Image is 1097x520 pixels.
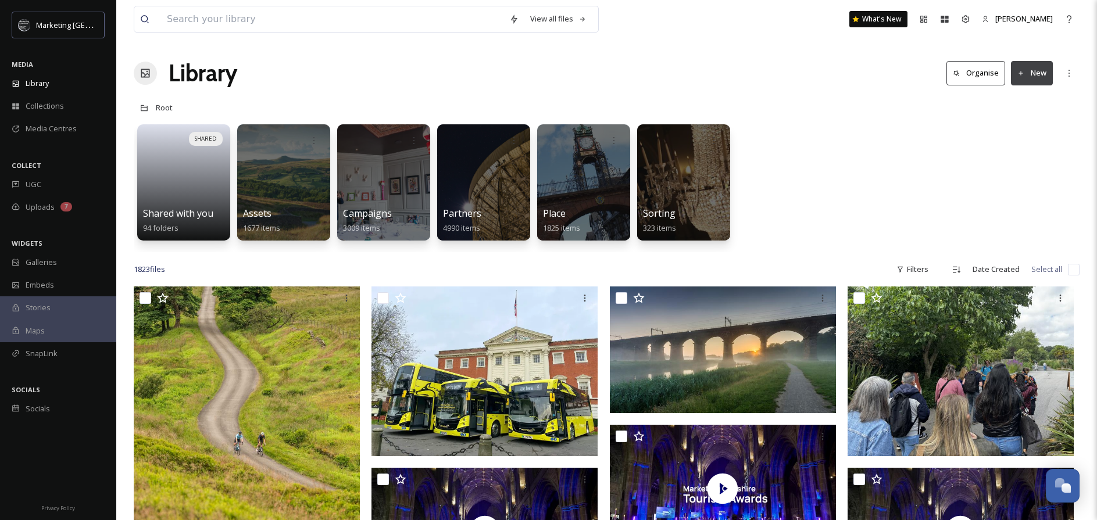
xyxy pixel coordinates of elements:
[967,258,1025,281] div: Date Created
[243,207,271,220] span: Assets
[26,302,51,313] span: Stories
[976,8,1059,30] a: [PERSON_NAME]
[343,207,392,220] span: Campaigns
[26,202,55,213] span: Uploads
[12,60,33,69] span: MEDIA
[1031,264,1062,275] span: Select all
[26,123,77,134] span: Media Centres
[60,202,72,211] div: 7
[12,385,40,394] span: SOCIALS
[946,61,1005,85] button: Organise
[26,179,41,190] span: UGC
[19,19,30,31] img: MC-Logo-01.svg
[543,208,580,233] a: Place1825 items
[1011,61,1053,85] button: New
[26,257,57,268] span: Galleries
[343,223,380,233] span: 3009 items
[12,161,41,170] span: COLLECT
[41,500,75,514] a: Privacy Policy
[143,207,213,220] span: Shared with you
[243,223,280,233] span: 1677 items
[643,208,676,233] a: Sorting323 items
[524,8,592,30] a: View all files
[156,101,173,114] a: Root
[26,348,58,359] span: SnapLink
[134,119,234,241] a: SHAREDShared with you94 folders
[1046,469,1080,503] button: Open Chat
[26,403,50,414] span: Socials
[443,208,481,233] a: Partners4990 items
[343,208,392,233] a: Campaigns3009 items
[26,101,64,112] span: Collections
[995,13,1053,24] span: [PERSON_NAME]
[26,279,54,291] span: Embeds
[161,6,503,32] input: Search your library
[543,207,566,220] span: Place
[134,264,165,275] span: 1823 file s
[443,207,481,220] span: Partners
[26,325,45,336] span: Maps
[610,286,836,413] img: AdobeStock_360573579.jpeg
[143,223,178,233] span: 94 folders
[371,286,598,456] img: Warrington's Own Buses Volvo BZL.webp
[543,223,580,233] span: 1825 items
[41,504,75,512] span: Privacy Policy
[26,78,49,89] span: Library
[643,223,676,233] span: 323 items
[443,223,480,233] span: 4990 items
[643,207,676,220] span: Sorting
[891,258,934,281] div: Filters
[848,286,1074,456] img: ext_1751925815.457818_R.shepherd@chesterzoo.org-IMG_5809.jpeg
[849,11,907,27] a: What's New
[156,102,173,113] span: Root
[243,208,280,233] a: Assets1677 items
[36,19,146,30] span: Marketing [GEOGRAPHIC_DATA]
[195,135,217,143] span: SHARED
[12,239,42,248] span: WIDGETS
[169,56,237,91] a: Library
